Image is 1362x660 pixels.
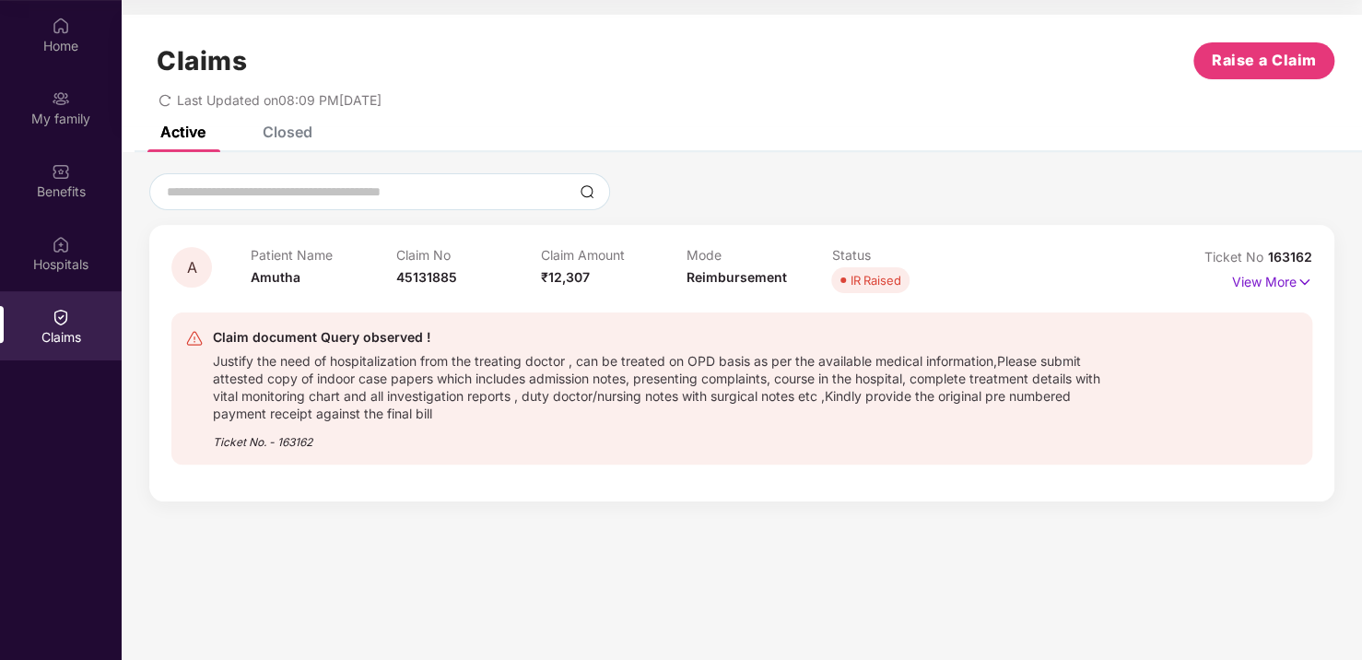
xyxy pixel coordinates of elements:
[541,247,687,263] p: Claim Amount
[52,235,70,253] img: svg+xml;base64,PHN2ZyBpZD0iSG9zcGl0YWxzIiB4bWxucz0iaHR0cDovL3d3dy53My5vcmcvMjAwMC9zdmciIHdpZHRoPS...
[1268,249,1312,265] span: 163162
[251,247,396,263] p: Patient Name
[1204,249,1268,265] span: Ticket No
[396,247,542,263] p: Claim No
[52,308,70,326] img: svg+xml;base64,PHN2ZyBpZD0iQ2xhaW0iIHhtbG5zPSJodHRwOi8vd3d3LnczLm9yZy8yMDAwL3N2ZyIgd2lkdGg9IjIwIi...
[187,260,197,276] span: A
[185,329,204,348] img: svg+xml;base64,PHN2ZyB4bWxucz0iaHR0cDovL3d3dy53My5vcmcvMjAwMC9zdmciIHdpZHRoPSIyNCIgaGVpZ2h0PSIyNC...
[263,123,312,141] div: Closed
[831,247,977,263] p: Status
[580,184,594,199] img: svg+xml;base64,PHN2ZyBpZD0iU2VhcmNoLTMyeDMyIiB4bWxucz0iaHR0cDovL3d3dy53My5vcmcvMjAwMC9zdmciIHdpZH...
[213,326,1113,348] div: Claim document Query observed !
[687,247,832,263] p: Mode
[396,269,457,285] span: 45131885
[213,422,1113,451] div: Ticket No. - 163162
[1212,49,1317,72] span: Raise a Claim
[177,92,382,108] span: Last Updated on 08:09 PM[DATE]
[52,17,70,35] img: svg+xml;base64,PHN2ZyBpZD0iSG9tZSIgeG1sbnM9Imh0dHA6Ly93d3cudzMub3JnLzIwMDAvc3ZnIiB3aWR0aD0iMjAiIG...
[157,45,247,77] h1: Claims
[687,269,787,285] span: Reimbursement
[850,271,900,289] div: IR Raised
[159,92,171,108] span: redo
[213,348,1113,422] div: Justify the need of hospitalization from the treating doctor , can be treated on OPD basis as per...
[251,269,300,285] span: Amutha
[1297,272,1312,292] img: svg+xml;base64,PHN2ZyB4bWxucz0iaHR0cDovL3d3dy53My5vcmcvMjAwMC9zdmciIHdpZHRoPSIxNyIgaGVpZ2h0PSIxNy...
[52,162,70,181] img: svg+xml;base64,PHN2ZyBpZD0iQmVuZWZpdHMiIHhtbG5zPSJodHRwOi8vd3d3LnczLm9yZy8yMDAwL3N2ZyIgd2lkdGg9Ij...
[1193,42,1334,79] button: Raise a Claim
[541,269,590,285] span: ₹12,307
[160,123,205,141] div: Active
[1232,267,1312,292] p: View More
[52,89,70,108] img: svg+xml;base64,PHN2ZyB3aWR0aD0iMjAiIGhlaWdodD0iMjAiIHZpZXdCb3g9IjAgMCAyMCAyMCIgZmlsbD0ibm9uZSIgeG...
